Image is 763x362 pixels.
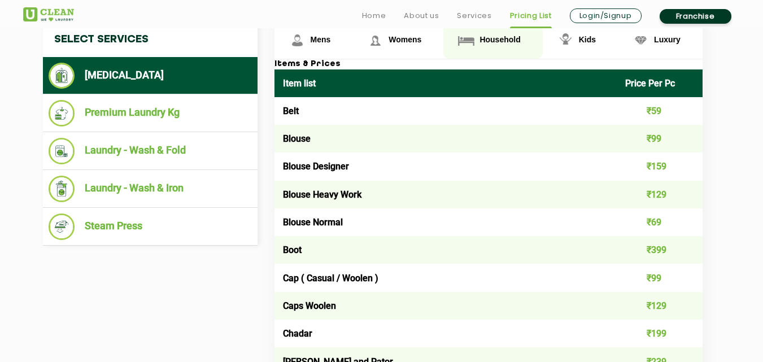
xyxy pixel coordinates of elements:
img: Steam Press [49,213,75,240]
li: Steam Press [49,213,252,240]
td: ₹199 [617,320,703,347]
td: ₹129 [617,292,703,320]
a: Franchise [660,9,731,24]
a: Pricing List [510,9,552,23]
img: Premium Laundry Kg [49,100,75,127]
span: Mens [311,35,331,44]
span: Luxury [654,35,681,44]
li: Laundry - Wash & Fold [49,138,252,164]
li: Premium Laundry Kg [49,100,252,127]
td: Blouse [274,125,617,152]
span: Kids [579,35,596,44]
td: Belt [274,97,617,125]
h3: Items & Prices [274,59,703,69]
td: Chadar [274,320,617,347]
img: Laundry - Wash & Fold [49,138,75,164]
td: ₹159 [617,152,703,180]
td: ₹99 [617,264,703,291]
td: Blouse Heavy Work [274,181,617,208]
a: Services [457,9,491,23]
td: Caps Woolen [274,292,617,320]
a: About us [404,9,439,23]
img: Kids [556,30,575,50]
li: Laundry - Wash & Iron [49,176,252,202]
td: Blouse Designer [274,152,617,180]
td: ₹129 [617,181,703,208]
span: Womens [389,35,421,44]
td: ₹69 [617,208,703,236]
td: ₹399 [617,236,703,264]
td: ₹99 [617,125,703,152]
th: Price Per Pc [617,69,703,97]
a: Login/Signup [570,8,642,23]
span: Household [479,35,520,44]
img: Laundry - Wash & Iron [49,176,75,202]
img: Womens [365,30,385,50]
td: Blouse Normal [274,208,617,236]
td: Cap ( Casual / Woolen ) [274,264,617,291]
td: ₹59 [617,97,703,125]
td: Boot [274,236,617,264]
img: UClean Laundry and Dry Cleaning [23,7,74,21]
h4: Select Services [43,22,258,57]
img: Luxury [631,30,651,50]
a: Home [362,9,386,23]
img: Household [456,30,476,50]
th: Item list [274,69,617,97]
li: [MEDICAL_DATA] [49,63,252,89]
img: Mens [287,30,307,50]
img: Dry Cleaning [49,63,75,89]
